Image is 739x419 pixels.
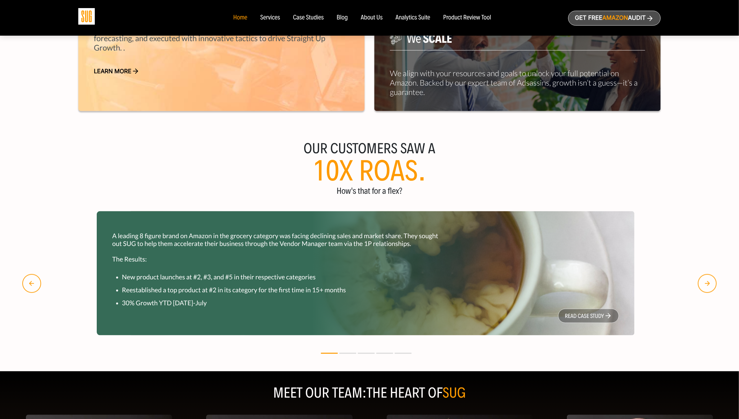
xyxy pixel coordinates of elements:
[443,14,491,21] a: Product Review Tool
[122,286,447,294] p: Reestablished a top product at #2 in its category for the first time in 15+ months
[602,15,628,21] span: Amazon
[337,14,348,21] a: Blog
[22,274,41,293] img: Left
[78,8,95,25] img: Sug
[568,11,661,26] a: Get freeAmazonAudit
[361,14,383,21] a: About Us
[423,31,452,46] span: Scale
[293,14,324,21] a: Case Studies
[698,274,717,293] img: right
[558,309,619,323] a: read case study
[112,232,447,263] p: A leading 8 figure brand on Amazon in the grocery category was facing declining sales and market ...
[260,14,280,21] a: Services
[390,32,645,51] h5: We
[122,299,447,307] p: 30% Growth YTD [DATE]-July
[94,68,349,75] a: Learn more
[122,273,447,281] p: New product launches at #2, #3, and #5 in their respective categories
[390,69,645,97] p: We align with your resources and goals to unlock your full potential on Amazon. Backed by our exp...
[443,385,466,402] span: SUG
[336,186,402,196] span: How's that for a flex?
[396,14,430,21] a: Analytics Suite
[233,14,247,21] a: Home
